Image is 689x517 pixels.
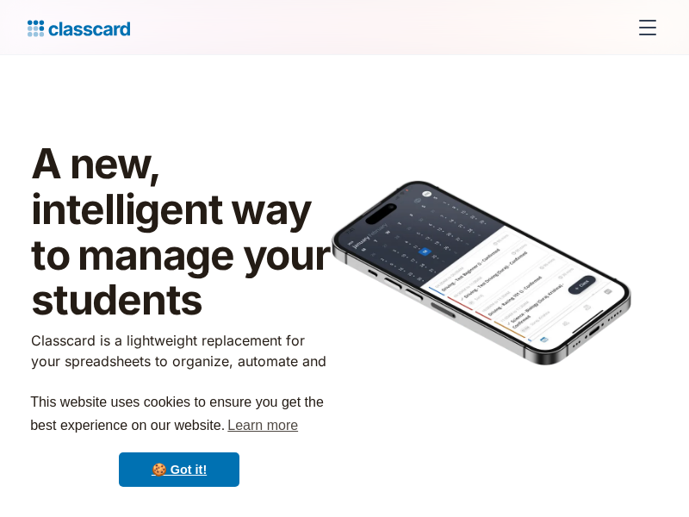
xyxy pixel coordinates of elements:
[225,413,301,439] a: learn more about cookies
[31,141,331,323] h1: A new, intelligent way to manage your students
[30,392,328,439] span: This website uses cookies to ensure you get the best experience on our website.
[28,16,130,40] a: home
[31,330,331,392] p: Classcard is a lightweight replacement for your spreadsheets to organize, automate and collaborat...
[627,7,661,48] div: menu
[119,452,239,487] a: dismiss cookie message
[14,376,344,503] div: cookieconsent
